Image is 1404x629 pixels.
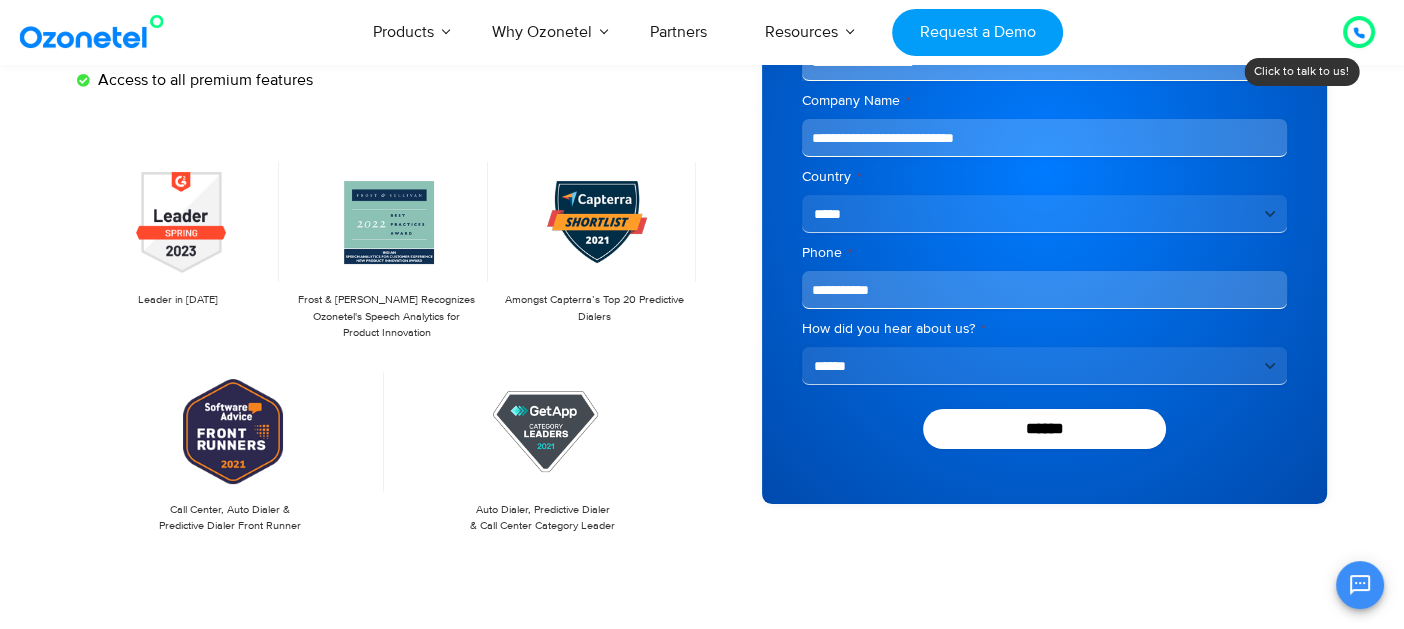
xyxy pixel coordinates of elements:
[802,319,1287,339] label: How did you hear about us?
[400,502,687,535] p: Auto Dialer, Predictive Dialer & Call Center Category Leader
[802,167,1287,187] label: Country
[802,243,1287,263] label: Phone
[504,292,686,325] p: Amongst Capterra’s Top 20 Predictive Dialers
[1336,561,1384,609] button: Open chat
[87,292,269,309] p: Leader in [DATE]
[93,68,313,92] span: Access to all premium features
[295,292,477,342] p: Frost & [PERSON_NAME] Recognizes Ozonetel's Speech Analytics for Product Innovation
[87,502,374,535] p: Call Center, Auto Dialer & Predictive Dialer Front Runner
[802,91,1287,111] label: Company Name
[892,9,1063,56] a: Request a Demo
